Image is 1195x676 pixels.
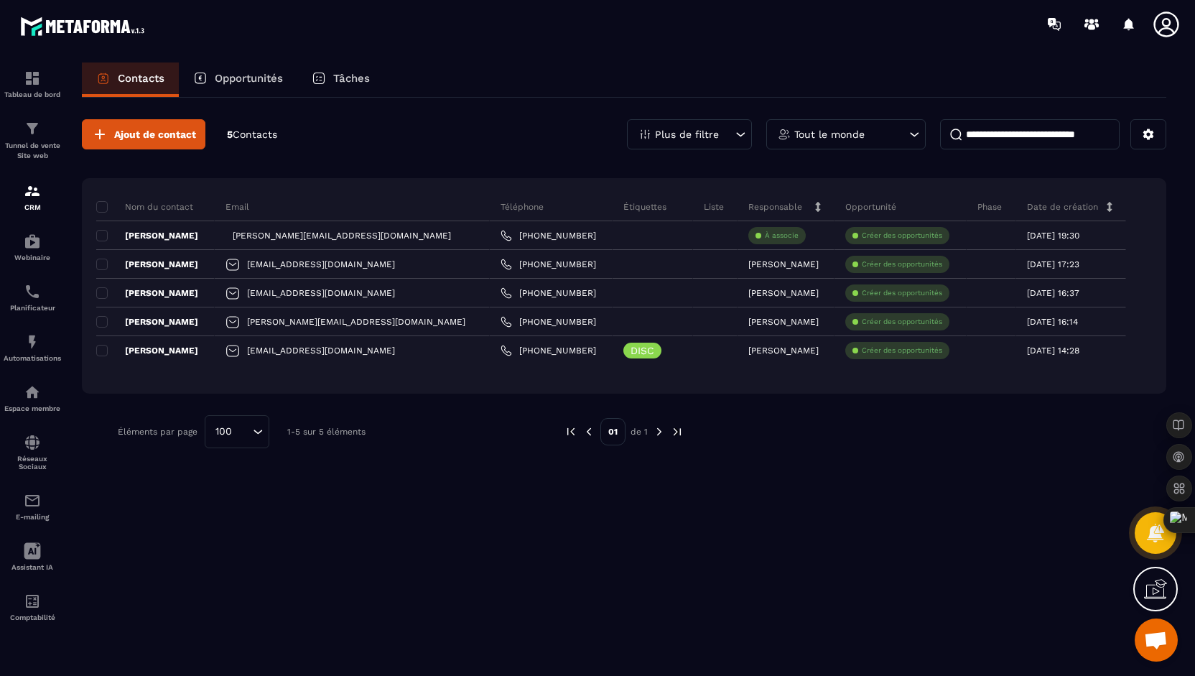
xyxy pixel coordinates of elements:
p: [DATE] 19:30 [1027,231,1079,241]
a: emailemailE-mailing [4,481,61,532]
p: Étiquettes [623,201,666,213]
p: Liste [704,201,724,213]
p: Opportunités [215,72,283,85]
p: Tunnel de vente Site web [4,141,61,161]
img: automations [24,384,41,401]
div: Search for option [205,415,269,448]
p: Réseaux Sociaux [4,455,61,471]
img: logo [20,13,149,40]
p: Opportunité [845,201,896,213]
img: formation [24,70,41,87]
a: automationsautomationsAutomatisations [4,323,61,373]
p: de 1 [631,426,648,437]
a: Assistant IA [4,532,61,582]
p: Tableau de bord [4,91,61,98]
button: Ajout de contact [82,119,205,149]
p: [PERSON_NAME] [748,317,819,327]
div: Ouvrir le chat [1135,619,1178,662]
p: [PERSON_NAME] [748,288,819,298]
img: social-network [24,434,41,451]
img: automations [24,233,41,250]
a: accountantaccountantComptabilité [4,582,61,632]
p: Créer des opportunités [862,259,942,269]
p: [PERSON_NAME] [96,230,198,241]
img: formation [24,120,41,137]
input: Search for option [237,424,249,440]
p: Automatisations [4,354,61,362]
p: Créer des opportunités [862,346,942,356]
p: Tâches [333,72,370,85]
p: Date de création [1027,201,1098,213]
p: Espace membre [4,404,61,412]
p: 01 [600,418,626,445]
p: Téléphone [501,201,544,213]
a: formationformationTunnel de vente Site web [4,109,61,172]
p: [PERSON_NAME] [748,346,819,356]
p: Phase [977,201,1002,213]
img: formation [24,182,41,200]
p: Contacts [118,72,164,85]
p: Comptabilité [4,614,61,621]
a: automationsautomationsEspace membre [4,373,61,423]
p: 1-5 sur 5 éléments [287,427,366,437]
p: Email [225,201,249,213]
p: [DATE] 16:14 [1027,317,1078,327]
p: [DATE] 14:28 [1027,346,1079,356]
p: Assistant IA [4,563,61,571]
p: Planificateur [4,304,61,312]
a: Contacts [82,62,179,97]
a: [PHONE_NUMBER] [501,345,596,356]
p: [PERSON_NAME] [96,345,198,356]
p: [DATE] 16:37 [1027,288,1079,298]
a: [PHONE_NUMBER] [501,259,596,270]
p: Nom du contact [96,201,193,213]
p: À associe [765,231,799,241]
p: Créer des opportunités [862,288,942,298]
a: formationformationTableau de bord [4,59,61,109]
a: Tâches [297,62,384,97]
p: Éléments par page [118,427,197,437]
p: Webinaire [4,254,61,261]
a: Opportunités [179,62,297,97]
a: schedulerschedulerPlanificateur [4,272,61,323]
a: [PHONE_NUMBER] [501,287,596,299]
p: [PERSON_NAME] [748,259,819,269]
p: Responsable [748,201,802,213]
p: Créer des opportunités [862,317,942,327]
span: Contacts [233,129,277,140]
a: automationsautomationsWebinaire [4,222,61,272]
a: [PHONE_NUMBER] [501,230,596,241]
img: prev [582,425,595,438]
a: [PHONE_NUMBER] [501,316,596,328]
p: E-mailing [4,513,61,521]
a: formationformationCRM [4,172,61,222]
p: Plus de filtre [655,129,719,139]
p: [DATE] 17:23 [1027,259,1079,269]
img: next [671,425,684,438]
p: Tout le monde [794,129,865,139]
img: next [653,425,666,438]
p: 5 [227,128,277,142]
p: [PERSON_NAME] [96,316,198,328]
img: email [24,492,41,509]
a: social-networksocial-networkRéseaux Sociaux [4,423,61,481]
p: [PERSON_NAME] [96,259,198,270]
p: DISC [631,346,654,356]
img: scheduler [24,283,41,300]
span: 100 [210,424,237,440]
img: accountant [24,593,41,610]
p: [PERSON_NAME] [96,287,198,299]
img: prev [564,425,577,438]
p: Créer des opportunités [862,231,942,241]
p: CRM [4,203,61,211]
span: Ajout de contact [114,127,196,142]
img: automations [24,333,41,351]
